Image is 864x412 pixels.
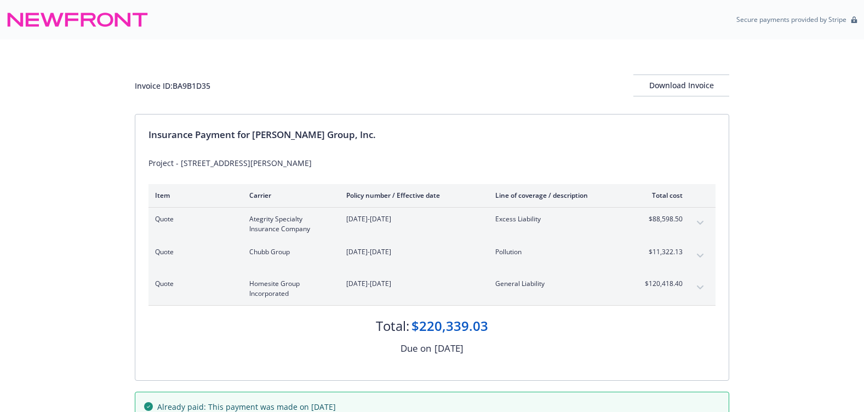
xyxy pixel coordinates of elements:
[148,157,716,169] div: Project - [STREET_ADDRESS][PERSON_NAME]
[411,317,488,335] div: $220,339.03
[148,128,716,142] div: Insurance Payment for [PERSON_NAME] Group, Inc.
[346,191,478,200] div: Policy number / Effective date
[400,341,431,356] div: Due on
[691,279,709,296] button: expand content
[249,247,329,257] span: Chubb Group
[249,191,329,200] div: Carrier
[495,279,624,289] span: General Liability
[346,214,478,224] span: [DATE]-[DATE]
[148,241,716,272] div: QuoteChubb Group[DATE]-[DATE]Pollution$11,322.13expand content
[249,214,329,234] span: Ategrity Specialty Insurance Company
[495,191,624,200] div: Line of coverage / description
[691,214,709,232] button: expand content
[691,247,709,265] button: expand content
[155,279,232,289] span: Quote
[633,75,729,96] button: Download Invoice
[155,214,232,224] span: Quote
[495,247,624,257] span: Pollution
[148,208,716,241] div: QuoteAtegrity Specialty Insurance Company[DATE]-[DATE]Excess Liability$88,598.50expand content
[135,80,210,91] div: Invoice ID: BA9B1D35
[155,247,232,257] span: Quote
[249,279,329,299] span: Homesite Group Incorporated
[642,191,683,200] div: Total cost
[495,214,624,224] span: Excess Liability
[434,341,464,356] div: [DATE]
[148,272,716,305] div: QuoteHomesite Group Incorporated[DATE]-[DATE]General Liability$120,418.40expand content
[642,279,683,289] span: $120,418.40
[642,214,683,224] span: $88,598.50
[155,191,232,200] div: Item
[736,15,846,24] p: Secure payments provided by Stripe
[642,247,683,257] span: $11,322.13
[376,317,409,335] div: Total:
[346,247,478,257] span: [DATE]-[DATE]
[346,279,478,289] span: [DATE]-[DATE]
